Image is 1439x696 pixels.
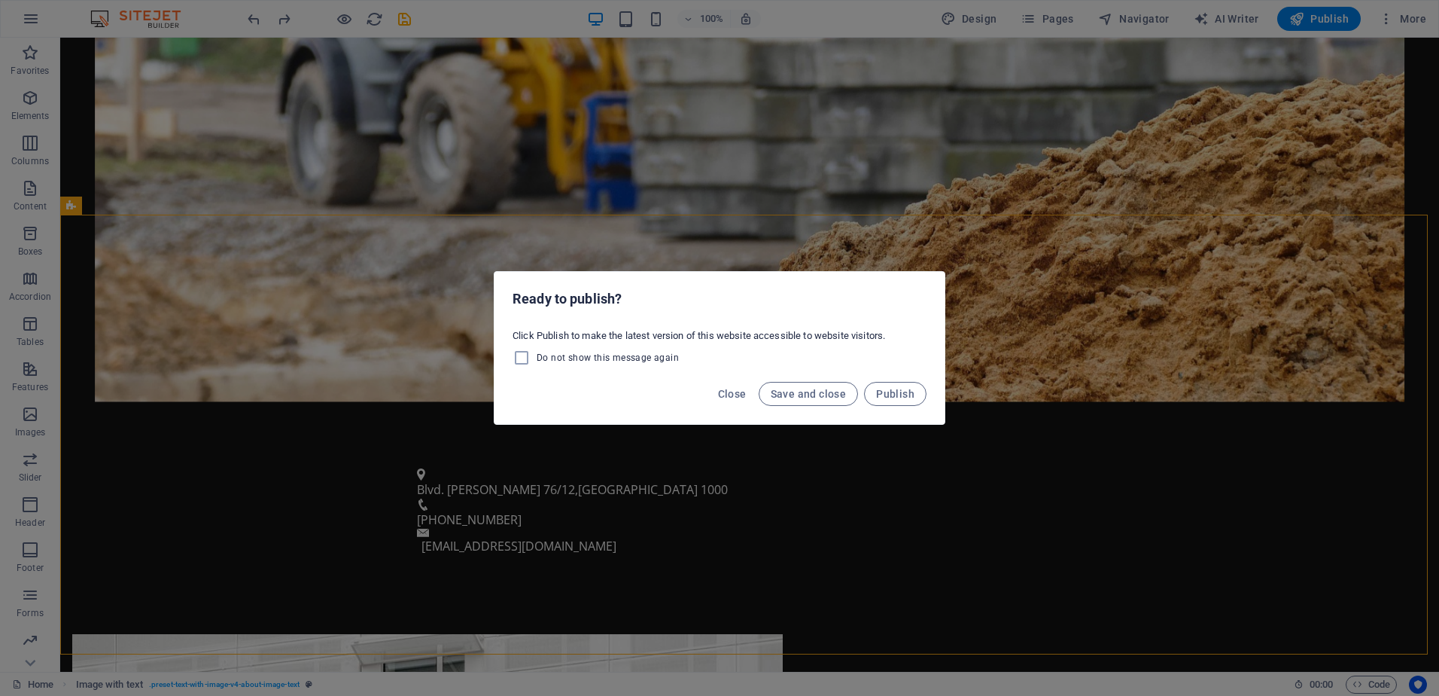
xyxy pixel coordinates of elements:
[640,444,668,460] span: 1000
[357,474,461,490] span: [PHONE_NUMBER]
[357,444,515,460] span: Blvd. [PERSON_NAME] 76/12
[494,323,945,373] div: Click Publish to make the latest version of this website accessible to website visitors.
[771,388,847,400] span: Save and close
[864,382,926,406] button: Publish
[537,352,679,364] span: Do not show this message again
[876,388,914,400] span: Publish
[712,382,753,406] button: Close
[718,388,747,400] span: Close
[518,444,637,460] span: [GEOGRAPHIC_DATA]
[361,500,556,517] a: [EMAIL_ADDRESS][DOMAIN_NAME]
[357,443,1010,461] p: ,
[513,290,926,308] h2: Ready to publish?
[759,382,859,406] button: Save and close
